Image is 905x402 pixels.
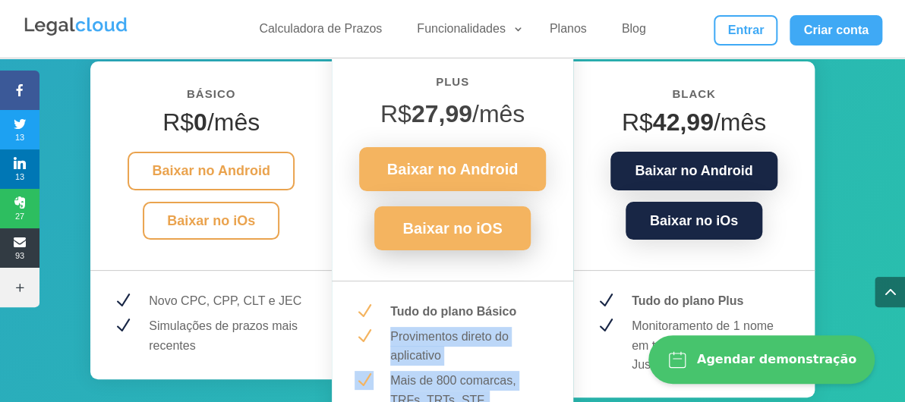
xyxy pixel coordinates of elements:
[412,100,472,127] strong: 27,99
[23,27,129,40] a: Logo da Legalcloud
[149,291,309,311] p: Novo CPC, CPP, CLT e JEC
[541,21,596,43] a: Planos
[113,84,309,111] h6: BÁSICO
[250,21,391,43] a: Calculadora de Prazos
[355,72,550,99] h6: PLUS
[380,100,525,127] span: R$ /mês
[596,108,792,144] h4: R$ /mês
[128,152,294,190] a: Baixar no Android
[714,15,777,46] a: Entrar
[610,152,777,190] a: Baixar no Android
[113,291,132,310] span: N
[194,108,207,136] strong: 0
[390,327,550,366] p: Provimentos direto do aplicativo
[653,108,714,136] strong: 42,99
[790,15,882,46] a: Criar conta
[149,316,309,355] p: Simulações de prazos mais recentes
[143,202,279,240] a: Baixar no iOs
[355,327,374,346] span: N
[626,202,762,240] a: Baixar no iOs
[596,84,792,111] h6: Black
[632,316,792,375] p: Monitoramento de 1 nome em todos os Diários de Justiça do país
[390,305,516,318] strong: Tudo do plano Básico
[113,108,309,144] h4: R$ /mês
[613,21,655,43] a: Blog
[355,302,374,321] span: N
[359,147,547,191] a: Baixar no Android
[355,371,374,390] span: N
[23,15,129,38] img: Legalcloud Logo
[408,21,524,43] a: Funcionalidades
[596,316,615,335] span: N
[596,291,615,310] span: N
[113,316,132,335] span: N
[632,294,743,307] strong: Tudo do plano Plus
[374,206,530,250] a: Baixar no iOS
